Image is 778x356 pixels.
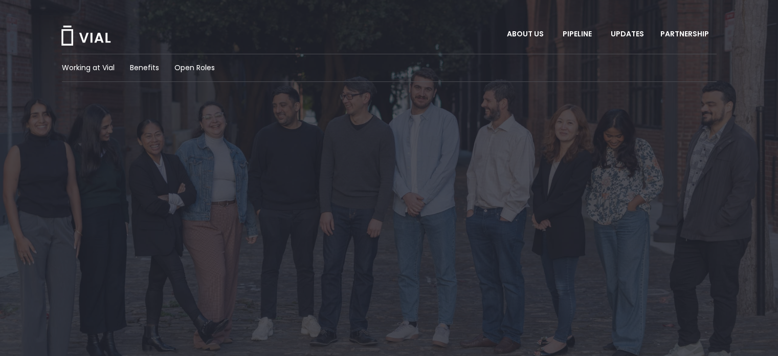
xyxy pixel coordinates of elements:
a: Open Roles [174,62,215,73]
a: Benefits [130,62,159,73]
a: Working at Vial [62,62,115,73]
a: ABOUT USMenu Toggle [499,26,554,43]
img: Vial Logo [60,26,112,46]
a: UPDATES [603,26,652,43]
a: PARTNERSHIPMenu Toggle [652,26,720,43]
a: PIPELINEMenu Toggle [554,26,602,43]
